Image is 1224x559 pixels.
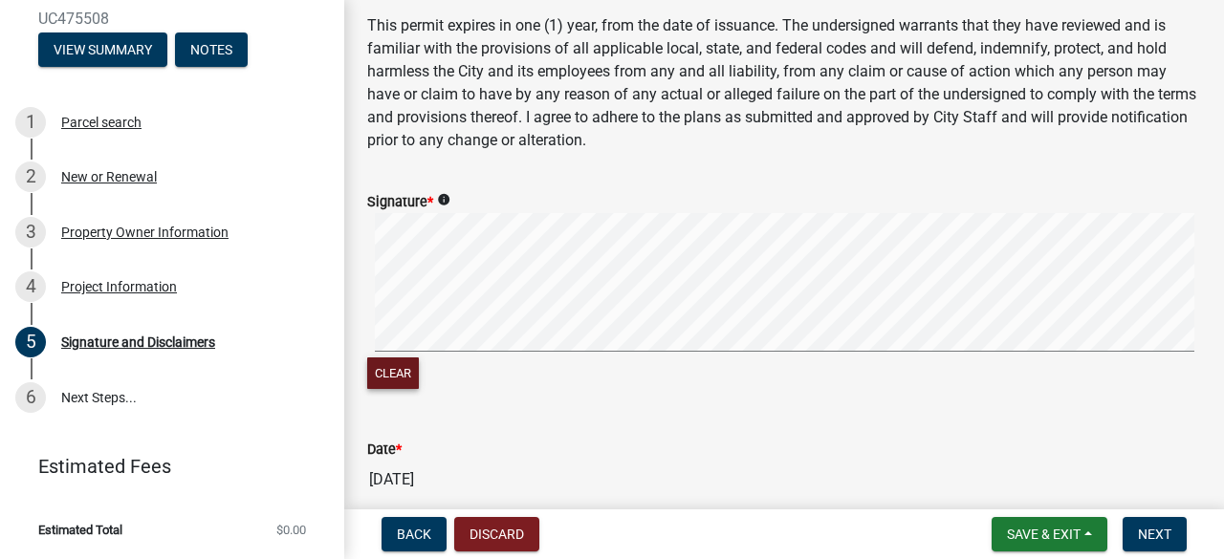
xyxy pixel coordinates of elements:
button: Back [382,517,447,551]
label: Signature [367,196,433,209]
div: New or Renewal [61,170,157,183]
div: Project Information [61,280,177,293]
wm-modal-confirm: Summary [38,43,167,58]
span: Estimated Total [38,524,122,536]
button: View Summary [38,32,167,67]
div: 2 [15,161,46,192]
div: 6 [15,382,46,413]
button: Discard [454,517,539,551]
div: Property Owner Information [61,226,229,239]
span: $0.00 [276,524,306,536]
button: Clear [367,357,419,389]
a: Estimated Fees [15,447,314,485]
div: 4 [15,271,46,302]
i: info [437,193,450,206]
button: Save & Exit [992,517,1107,551]
span: Next [1138,527,1171,542]
span: Back [397,527,431,542]
button: Next [1123,517,1187,551]
wm-modal-confirm: Notes [175,43,248,58]
span: UC475508 [38,10,306,28]
p: This permit expires in one (1) year, from the date of issuance. The undersigned warrants that the... [367,14,1201,152]
div: 5 [15,327,46,357]
div: 1 [15,107,46,138]
span: Save & Exit [1007,527,1081,542]
button: Notes [175,32,248,67]
div: 3 [15,217,46,247]
div: Signature and Disclaimers [61,335,215,349]
div: Parcel search [61,116,142,129]
label: Date [367,443,402,457]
